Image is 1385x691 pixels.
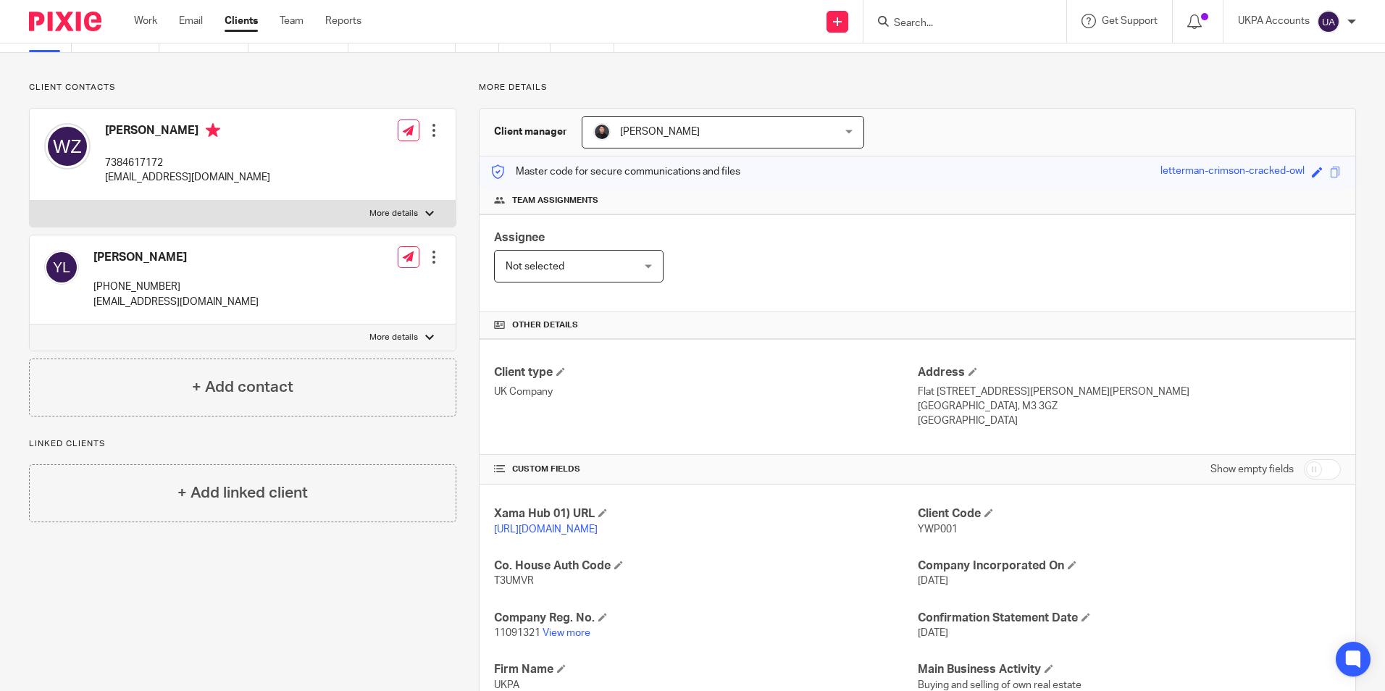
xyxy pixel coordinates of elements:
p: Linked clients [29,438,456,450]
p: [GEOGRAPHIC_DATA], M3 3GZ [918,399,1341,414]
span: Assignee [494,232,545,243]
label: Show empty fields [1210,462,1294,477]
span: Team assignments [512,195,598,206]
i: Primary [206,123,220,138]
p: More details [369,208,418,219]
p: [EMAIL_ADDRESS][DOMAIN_NAME] [105,170,270,185]
h4: Co. House Auth Code [494,558,917,574]
p: [EMAIL_ADDRESS][DOMAIN_NAME] [93,295,259,309]
span: UKPA [494,680,519,690]
img: Pixie [29,12,101,31]
h4: Company Incorporated On [918,558,1341,574]
h3: Client manager [494,125,567,139]
img: svg%3E [44,250,79,285]
p: UKPA Accounts [1238,14,1310,28]
a: Email [179,14,203,28]
p: More details [479,82,1356,93]
p: [GEOGRAPHIC_DATA] [918,414,1341,428]
h4: + Add contact [192,376,293,398]
a: [URL][DOMAIN_NAME] [494,524,598,535]
h4: CUSTOM FIELDS [494,464,917,475]
a: Team [280,14,304,28]
div: letterman-crimson-cracked-owl [1160,164,1305,180]
span: [PERSON_NAME] [620,127,700,137]
a: View more [543,628,590,638]
span: [DATE] [918,628,948,638]
input: Search [892,17,1023,30]
h4: Company Reg. No. [494,611,917,626]
p: More details [369,332,418,343]
h4: Xama Hub 01) URL [494,506,917,522]
span: YWP001 [918,524,958,535]
h4: Client Code [918,506,1341,522]
span: T3UMVR [494,576,534,586]
p: UK Company [494,385,917,399]
span: Other details [512,319,578,331]
p: Client contacts [29,82,456,93]
p: 7384617172 [105,156,270,170]
span: [DATE] [918,576,948,586]
h4: [PERSON_NAME] [105,123,270,141]
h4: Confirmation Statement Date [918,611,1341,626]
a: Work [134,14,157,28]
span: Not selected [506,261,564,272]
h4: Firm Name [494,662,917,677]
img: My%20Photo.jpg [593,123,611,141]
h4: Address [918,365,1341,380]
a: Clients [225,14,258,28]
span: Buying and selling of own real estate [918,680,1081,690]
img: svg%3E [44,123,91,169]
img: svg%3E [1317,10,1340,33]
a: Reports [325,14,361,28]
p: [PHONE_NUMBER] [93,280,259,294]
span: 11091321 [494,628,540,638]
h4: [PERSON_NAME] [93,250,259,265]
p: Master code for secure communications and files [490,164,740,179]
h4: Main Business Activity [918,662,1341,677]
p: Flat [STREET_ADDRESS][PERSON_NAME][PERSON_NAME] [918,385,1341,399]
h4: + Add linked client [177,482,308,504]
span: Get Support [1102,16,1158,26]
h4: Client type [494,365,917,380]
